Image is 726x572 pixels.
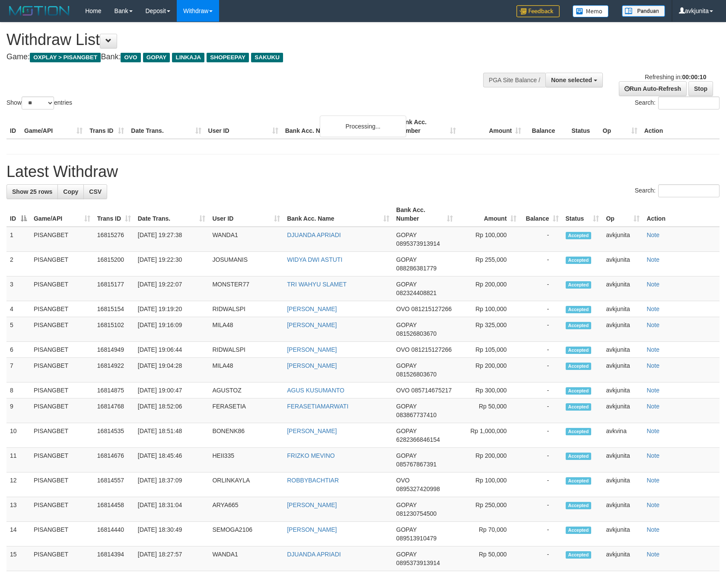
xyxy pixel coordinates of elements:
[602,497,643,522] td: avkjunita
[646,477,659,484] a: Note
[456,317,520,342] td: Rp 325,000
[209,546,283,571] td: WANDA1
[646,452,659,459] a: Note
[6,202,30,227] th: ID: activate to sort column descending
[658,96,720,109] input: Search:
[209,448,283,472] td: HEII335
[134,202,209,227] th: Date Trans.: activate to sort column ascending
[6,53,475,61] h4: Game: Bank:
[30,358,94,382] td: PISANGBET
[646,321,659,328] a: Note
[566,403,592,411] span: Accepted
[459,114,525,139] th: Amount
[396,321,417,328] span: GOPAY
[646,305,659,312] a: Note
[134,276,209,301] td: [DATE] 19:22:07
[646,551,659,558] a: Note
[172,53,204,62] span: LINKAJA
[602,522,643,546] td: avkjunita
[566,281,592,289] span: Accepted
[396,346,410,353] span: OVO
[646,281,659,288] a: Note
[602,546,643,571] td: avkjunita
[520,472,562,497] td: -
[602,301,643,317] td: avkjunita
[209,342,283,358] td: RIDWALSPI
[635,96,720,109] label: Search:
[209,472,283,497] td: ORLINKAYLA
[30,398,94,423] td: PISANGBET
[396,427,417,434] span: GOPAY
[209,317,283,342] td: MILA48
[30,423,94,448] td: PISANGBET
[599,114,641,139] th: Op
[209,382,283,398] td: AGUSTOZ
[456,423,520,448] td: Rp 1,000,000
[520,423,562,448] td: -
[6,4,72,17] img: MOTION_logo.png
[602,202,643,227] th: Op: activate to sort column ascending
[396,256,417,263] span: GOPAY
[30,497,94,522] td: PISANGBET
[641,114,720,139] th: Action
[30,53,101,62] span: OXPLAY > PISANGBET
[602,448,643,472] td: avkjunita
[658,184,720,197] input: Search:
[209,423,283,448] td: BONENK86
[283,202,393,227] th: Bank Acc. Name: activate to sort column ascending
[456,358,520,382] td: Rp 200,000
[143,53,170,62] span: GOPAY
[287,387,344,394] a: AGUS KUSUMANTO
[134,227,209,252] td: [DATE] 19:27:38
[646,362,659,369] a: Note
[30,472,94,497] td: PISANGBET
[121,53,140,62] span: OVO
[6,423,30,448] td: 10
[396,461,436,468] span: Copy 085767867391 to clipboard
[287,305,337,312] a: [PERSON_NAME]
[287,427,337,434] a: [PERSON_NAME]
[456,252,520,276] td: Rp 255,000
[602,276,643,301] td: avkjunita
[89,188,102,195] span: CSV
[396,371,436,378] span: Copy 081526803670 to clipboard
[456,497,520,522] td: Rp 250,000
[635,184,720,197] label: Search:
[63,188,78,195] span: Copy
[645,74,706,80] span: Refreshing in:
[456,448,520,472] td: Rp 200,000
[622,5,665,17] img: panduan.png
[396,411,436,418] span: Copy 083867737410 to clipboard
[287,452,334,459] a: FRIZKO MEVINO
[520,301,562,317] td: -
[6,31,475,48] h1: Withdraw List
[646,346,659,353] a: Note
[6,497,30,522] td: 13
[566,428,592,435] span: Accepted
[83,184,107,199] a: CSV
[251,53,283,62] span: SAKUKU
[396,436,440,443] span: Copy 6282366846154 to clipboard
[396,559,440,566] span: Copy 0895373913914 to clipboard
[134,382,209,398] td: [DATE] 19:00:47
[94,497,134,522] td: 16814458
[396,265,436,272] span: Copy 088286381779 to clipboard
[287,362,337,369] a: [PERSON_NAME]
[456,301,520,317] td: Rp 100,000
[94,398,134,423] td: 16814768
[134,252,209,276] td: [DATE] 19:22:30
[602,342,643,358] td: avkjunita
[94,317,134,342] td: 16815102
[566,363,592,370] span: Accepted
[566,527,592,534] span: Accepted
[134,342,209,358] td: [DATE] 19:06:44
[646,526,659,533] a: Note
[30,227,94,252] td: PISANGBET
[456,382,520,398] td: Rp 300,000
[562,202,603,227] th: Status: activate to sort column ascending
[520,546,562,571] td: -
[6,163,720,180] h1: Latest Withdraw
[551,77,592,84] span: None selected
[396,535,436,542] span: Copy 089513910479 to clipboard
[134,398,209,423] td: [DATE] 18:52:06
